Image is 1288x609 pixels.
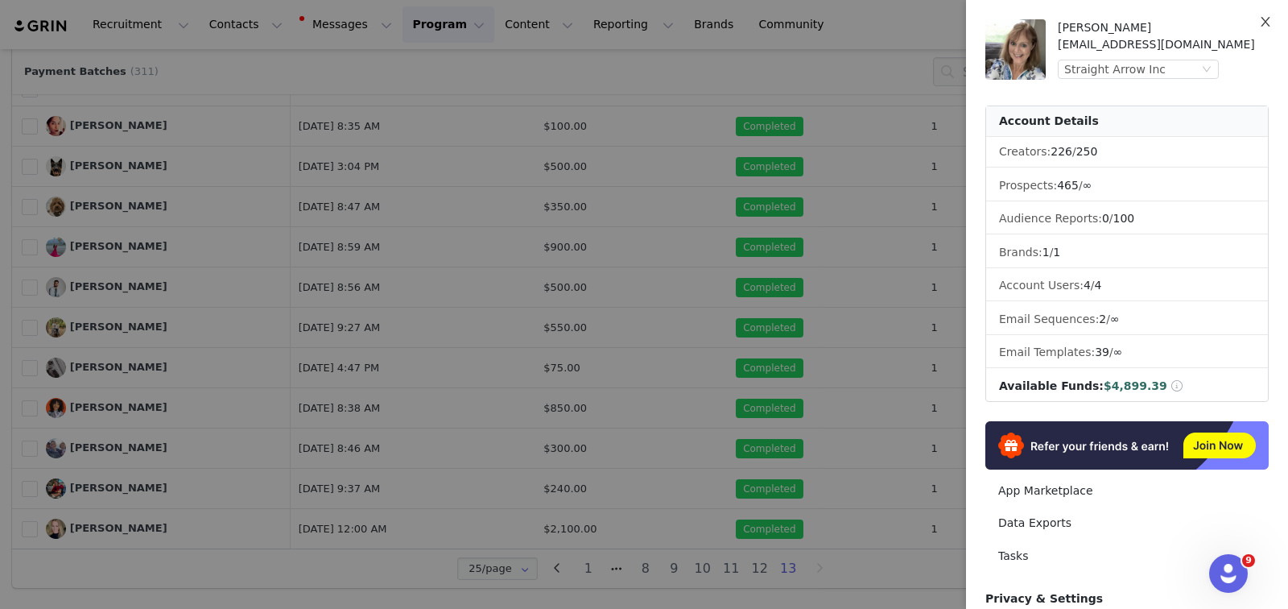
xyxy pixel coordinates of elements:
span: ∞ [1113,346,1123,358]
span: 4 [1095,279,1102,292]
span: 250 [1076,145,1098,158]
span: 39 [1095,346,1109,358]
span: 1 [1053,246,1060,259]
li: Prospects: [986,171,1268,201]
div: Account Details [986,106,1268,137]
i: icon: close [1259,15,1272,28]
div: [PERSON_NAME] [1058,19,1269,36]
li: Creators: [986,137,1268,168]
a: Data Exports [985,508,1269,538]
li: Email Templates: [986,338,1268,368]
i: icon: down [1202,64,1212,76]
li: Account Users: [986,271,1268,301]
div: Straight Arrow Inc [1064,60,1166,78]
span: 226 [1051,145,1072,158]
img: Refer & Earn [985,421,1269,470]
span: / [1084,279,1102,292]
li: Email Sequences: [986,304,1268,335]
span: 2 [1099,313,1106,325]
iframe: Intercom live chat [1209,554,1248,593]
li: Brands: [986,238,1268,268]
span: Privacy & Settings [985,592,1103,605]
span: 1 [1042,246,1050,259]
span: 465 [1057,179,1079,192]
span: $4,899.39 [1104,379,1167,392]
a: App Marketplace [985,476,1269,506]
span: Available Funds: [999,379,1104,392]
span: ∞ [1083,179,1092,192]
span: / [1057,179,1092,192]
span: ∞ [1110,313,1120,325]
span: / [1095,346,1122,358]
div: [EMAIL_ADDRESS][DOMAIN_NAME] [1058,36,1269,53]
img: 6370deab-0789-4ef5-a3da-95b0dd21590d.jpeg [985,19,1046,80]
li: Audience Reports: / [986,204,1268,234]
span: 0 [1102,212,1109,225]
span: 100 [1113,212,1135,225]
span: / [1051,145,1097,158]
a: Tasks [985,541,1269,571]
span: 9 [1242,554,1255,567]
span: / [1042,246,1061,259]
span: / [1099,313,1119,325]
span: 4 [1084,279,1091,292]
